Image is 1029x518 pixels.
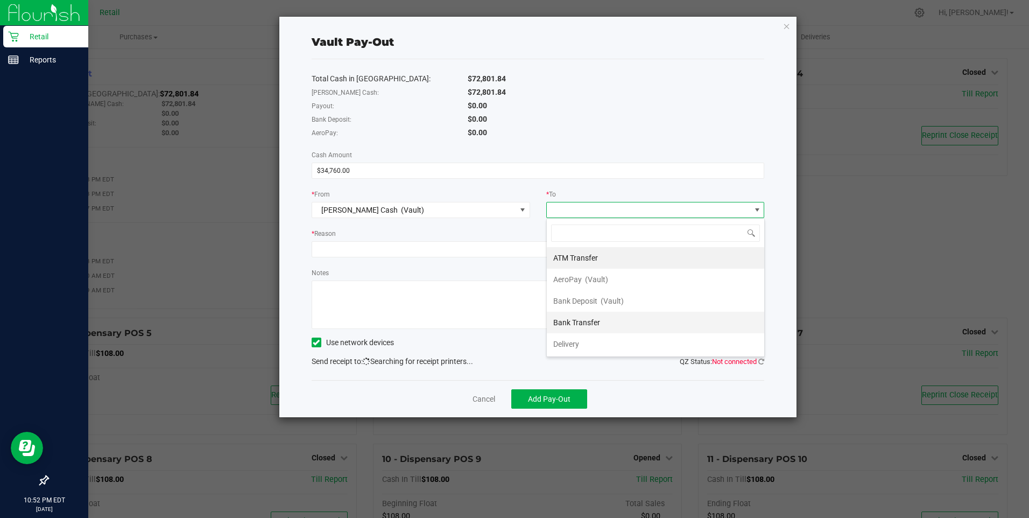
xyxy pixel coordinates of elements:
[312,229,336,239] label: Reason
[468,88,506,96] span: $72,801.84
[473,394,495,405] a: Cancel
[528,395,570,403] span: Add Pay-Out
[312,357,363,366] span: Send receipt to:
[312,89,379,96] span: [PERSON_NAME] Cash:
[19,30,83,43] p: Retail
[8,31,19,42] inline-svg: Retail
[546,190,556,199] label: To
[468,115,487,123] span: $0.00
[468,128,487,137] span: $0.00
[8,54,19,65] inline-svg: Reports
[312,190,330,199] label: From
[553,254,598,262] span: ATM Transfer
[19,53,83,66] p: Reports
[712,358,757,366] span: Not connected
[680,358,764,366] span: QZ Status:
[553,297,597,305] span: Bank Deposit
[553,318,600,327] span: Bank Transfer
[363,357,473,366] span: Searching for receipt printers...
[601,297,624,305] span: (Vault)
[312,116,351,123] span: Bank Deposit:
[553,275,582,284] span: AeroPay
[468,74,506,83] span: $72,801.84
[312,74,431,83] span: Total Cash in [GEOGRAPHIC_DATA]:
[312,337,394,348] label: Use network devices
[401,206,424,214] span: (Vault)
[312,151,352,159] span: Cash Amount
[5,505,83,513] p: [DATE]
[312,268,329,278] label: Notes
[312,129,338,137] span: AeroPay:
[5,495,83,505] p: 10:52 PM EDT
[468,101,487,110] span: $0.00
[553,340,579,348] span: Delivery
[11,432,43,464] iframe: Resource center
[321,206,398,214] span: [PERSON_NAME] Cash
[585,275,608,284] span: (Vault)
[312,34,394,50] div: Vault Pay-Out
[312,102,334,110] span: Payout:
[511,389,587,409] button: Add Pay-Out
